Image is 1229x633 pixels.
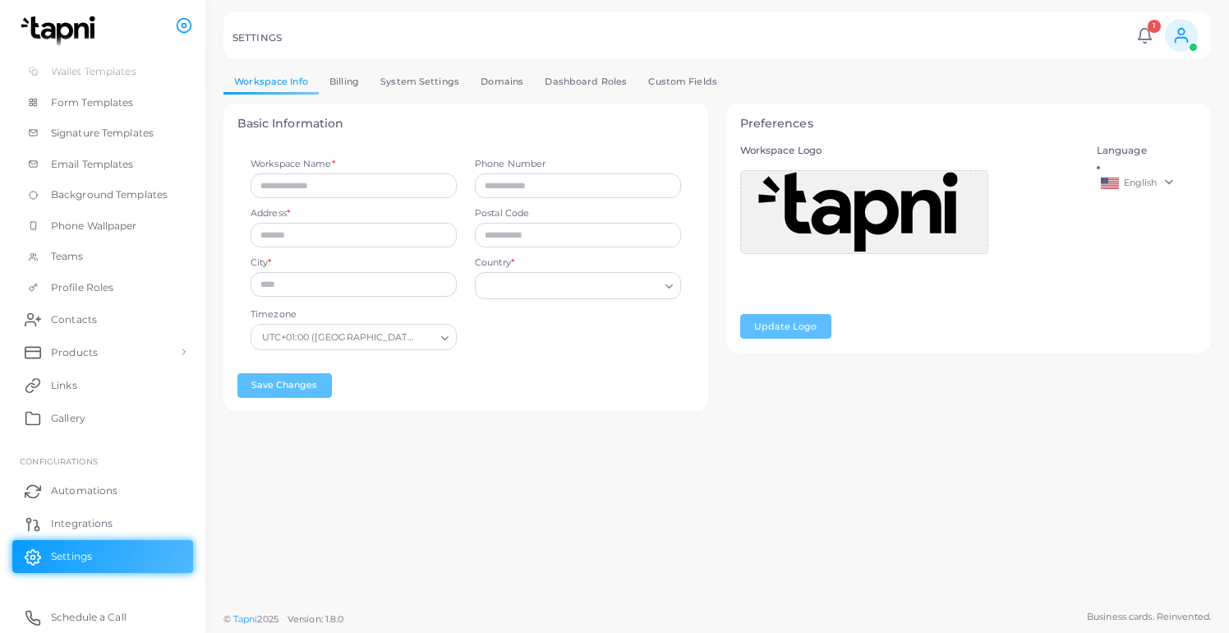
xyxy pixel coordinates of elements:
a: Contacts [12,303,193,335]
span: Business cards. Reinvented. [1087,610,1211,624]
h5: Language [1097,145,1198,156]
a: Background Templates [12,179,193,210]
span: English [1124,177,1158,188]
img: en [1101,178,1119,189]
span: Signature Templates [51,126,154,141]
a: Teams [12,241,193,272]
a: Profile Roles [12,272,193,303]
a: System Settings [370,70,470,94]
span: Version: 1.8.0 [288,613,344,625]
input: Search for option [482,277,659,295]
label: Workspace Name [251,158,335,171]
a: English [1097,173,1198,193]
a: Links [12,368,193,401]
h5: Workspace Logo [740,145,1079,156]
a: Gallery [12,401,193,434]
a: 1 [1131,27,1158,44]
a: Email Templates [12,149,193,180]
span: UTC+01:00 ([GEOGRAPHIC_DATA], [GEOGRAPHIC_DATA], [GEOGRAPHIC_DATA], [GEOGRAPHIC_DATA], War... [262,330,418,346]
h4: Preferences [740,117,1198,131]
a: Dashboard Roles [534,70,638,94]
a: Automations [12,474,193,507]
a: Custom Fields [638,70,728,94]
button: Save Changes [237,373,332,398]
span: Configurations [20,456,98,466]
div: Search for option [251,324,457,350]
span: 2025 [257,612,278,626]
label: Country [475,256,514,270]
span: Gallery [51,411,85,426]
span: Products [51,345,98,360]
span: Automations [51,483,117,498]
a: Integrations [12,507,193,540]
a: Domains [470,70,534,94]
a: Products [12,335,193,368]
span: Schedule a Call [51,610,127,625]
span: Background Templates [51,187,168,202]
span: © [223,612,343,626]
a: Settings [12,540,193,573]
span: 1 [1148,20,1161,33]
span: Phone Wallpaper [51,219,137,233]
span: Integrations [51,516,113,531]
span: Form Templates [51,95,134,110]
h4: Basic Information [237,117,695,131]
a: Wallet Templates [12,56,193,87]
a: Billing [319,70,370,94]
button: Update Logo [740,314,831,339]
label: Timezone [251,308,297,321]
label: Postal Code [475,207,681,220]
div: Search for option [475,272,681,298]
input: Search for option [422,328,435,346]
span: Settings [51,549,92,564]
span: Wallet Templates [51,64,136,79]
img: logo [15,16,106,46]
span: Contacts [51,312,97,327]
a: Tapni [233,613,258,625]
a: Signature Templates [12,118,193,149]
a: Form Templates [12,87,193,118]
span: Teams [51,249,84,264]
label: City [251,256,272,270]
a: Phone Wallpaper [12,210,193,242]
a: Workspace Info [223,70,319,94]
label: Phone Number [475,158,681,171]
span: Email Templates [51,157,134,172]
span: Links [51,378,77,393]
label: Address [251,207,290,220]
span: Profile Roles [51,280,113,295]
h5: SETTINGS [232,32,282,44]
